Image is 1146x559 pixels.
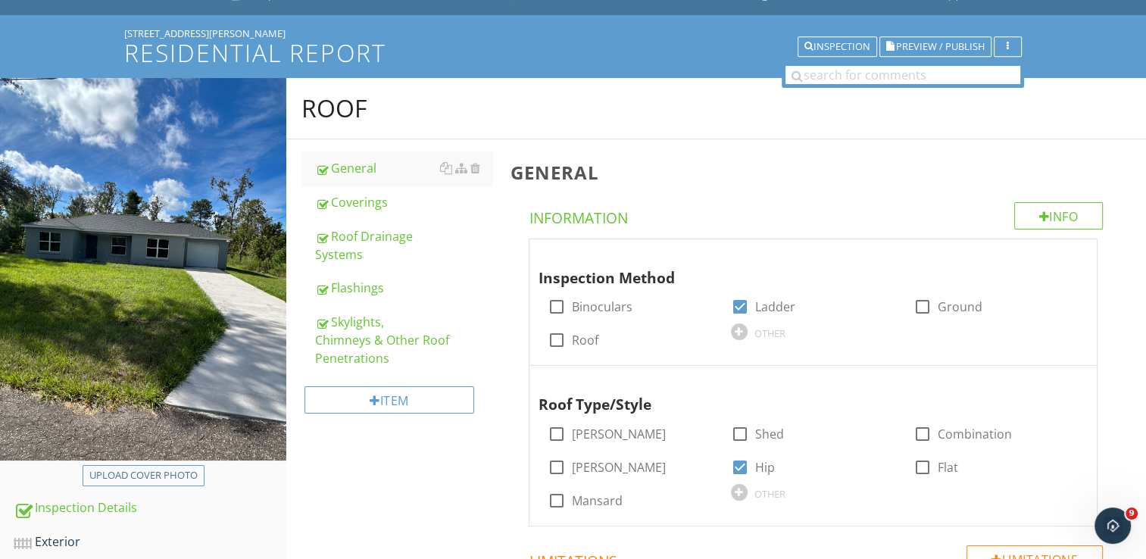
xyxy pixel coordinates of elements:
a: Inspection [798,39,877,52]
label: Roof [572,333,598,348]
label: [PERSON_NAME] [572,426,666,442]
div: Roof Drainage Systems [315,227,492,264]
h4: Information [529,202,1103,228]
div: [STREET_ADDRESS][PERSON_NAME] [124,27,1022,39]
div: OTHER [754,327,785,339]
div: Flashings [315,279,492,297]
div: Skylights, Chimneys & Other Roof Penetrations [315,313,492,367]
div: Upload cover photo [89,468,198,483]
div: General [315,159,492,177]
button: Upload cover photo [83,465,205,486]
label: Flat [938,460,958,475]
label: Combination [938,426,1012,442]
span: Preview / Publish [896,42,985,52]
button: Inspection [798,36,877,58]
button: Preview / Publish [879,36,991,58]
div: Exterior [14,532,286,552]
input: search for comments [785,66,1020,84]
div: Inspection [804,42,870,52]
div: OTHER [754,488,785,500]
label: Hip [755,460,775,475]
div: Item [304,386,474,414]
div: Inspection Details [14,498,286,518]
h1: Residential Report [124,39,1022,66]
label: Shed [755,426,784,442]
iframe: Intercom live chat [1094,507,1131,544]
div: Info [1014,202,1104,230]
h3: General [511,162,1122,183]
span: 9 [1126,507,1138,520]
a: Preview / Publish [879,39,991,52]
div: Roof [301,93,367,123]
label: Binoculars [572,299,632,314]
div: Coverings [315,193,492,211]
label: Mansard [572,493,623,508]
label: [PERSON_NAME] [572,460,666,475]
label: Ground [938,299,982,314]
div: Roof Type/Style [539,372,1060,416]
label: Ladder [755,299,795,314]
div: Inspection Method [539,245,1060,289]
